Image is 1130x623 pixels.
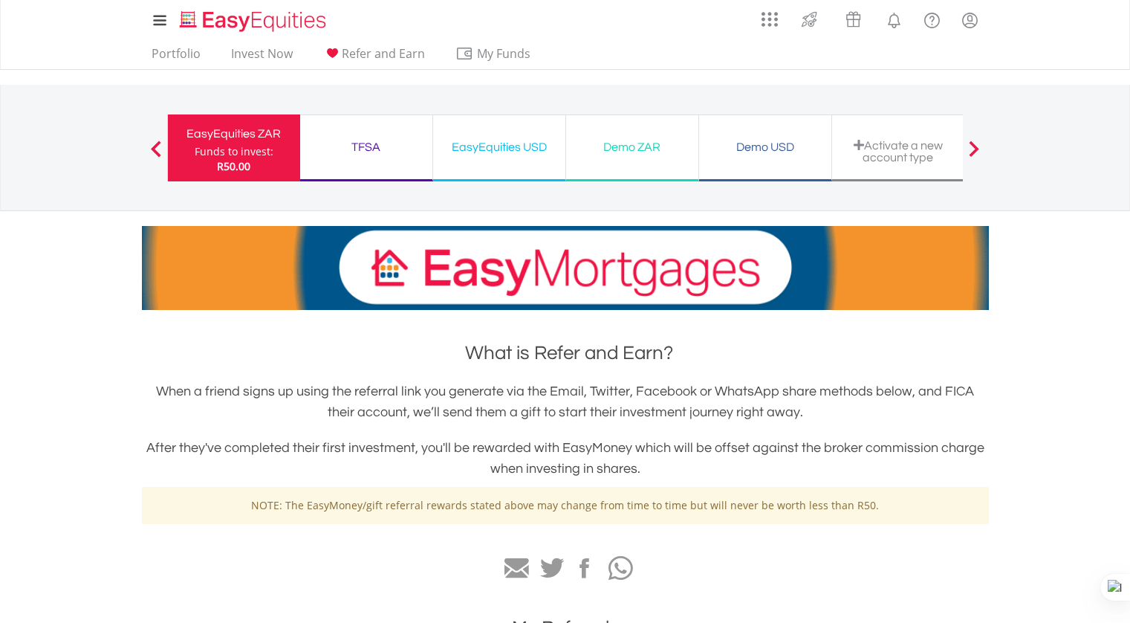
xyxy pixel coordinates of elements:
[225,46,299,69] a: Invest Now
[195,144,273,159] div: Funds to invest:
[841,139,955,164] div: Activate a new account type
[174,4,332,33] a: Home page
[146,46,207,69] a: Portfolio
[752,4,788,28] a: AppsGrid
[455,44,553,63] span: My Funds
[309,137,423,158] div: TFSA
[875,4,913,33] a: Notifications
[142,226,989,310] img: EasyMortage Promotion Banner
[951,4,989,36] a: My Profile
[142,438,989,480] h3: After they've completed their first investment, you'll be rewarded with EasyMoney which will be o...
[831,4,875,31] a: Vouchers
[177,9,332,33] img: EasyEquities_Logo.png
[342,45,425,62] span: Refer and Earn
[153,498,978,513] p: NOTE: The EasyMoney/gift referral rewards stated above may change from time to time but will neve...
[217,159,250,173] span: R50.00
[465,343,673,363] span: What is Refer and Earn?
[142,381,989,423] h3: When a friend signs up using the referral link you generate via the Email, Twitter, Facebook or W...
[797,7,822,31] img: thrive-v2.svg
[575,137,689,158] div: Demo ZAR
[708,137,822,158] div: Demo USD
[177,123,291,144] div: EasyEquities ZAR
[913,4,951,33] a: FAQ's and Support
[762,11,778,28] img: grid-menu-icon.svg
[317,46,431,69] a: Refer and Earn
[442,137,556,158] div: EasyEquities USD
[841,7,866,31] img: vouchers-v2.svg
